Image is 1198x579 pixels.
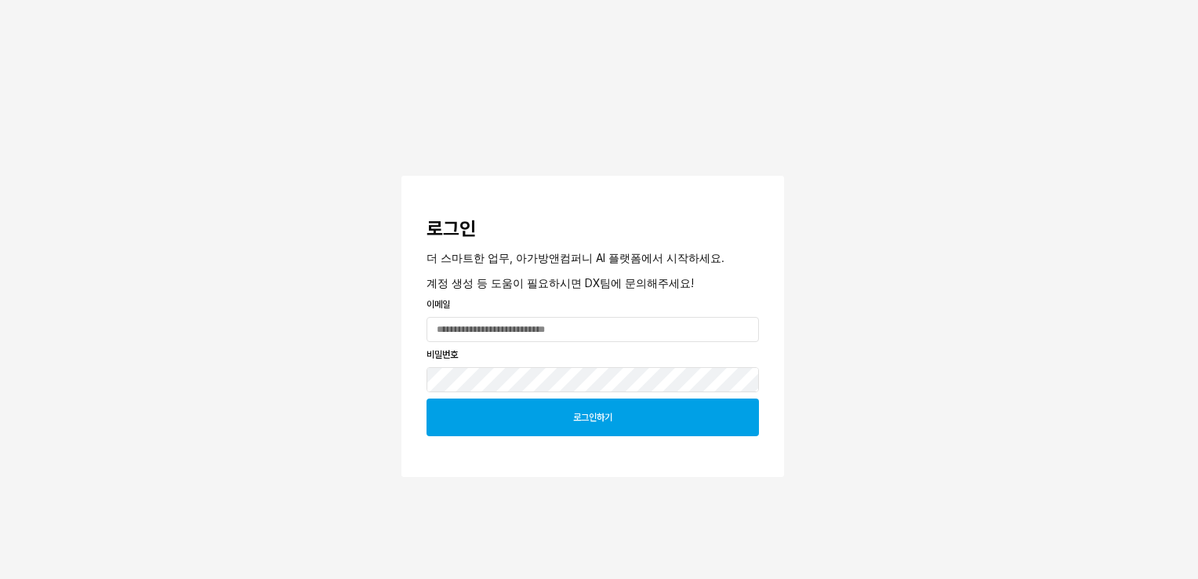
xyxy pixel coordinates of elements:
[427,275,759,291] p: 계정 생성 등 도움이 필요하시면 DX팀에 문의해주세요!
[427,249,759,266] p: 더 스마트한 업무, 아가방앤컴퍼니 AI 플랫폼에서 시작하세요.
[573,411,612,424] p: 로그인하기
[427,218,759,240] h3: 로그인
[427,399,759,436] button: 로그인하기
[427,348,759,362] p: 비밀번호
[427,297,759,311] p: 이메일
